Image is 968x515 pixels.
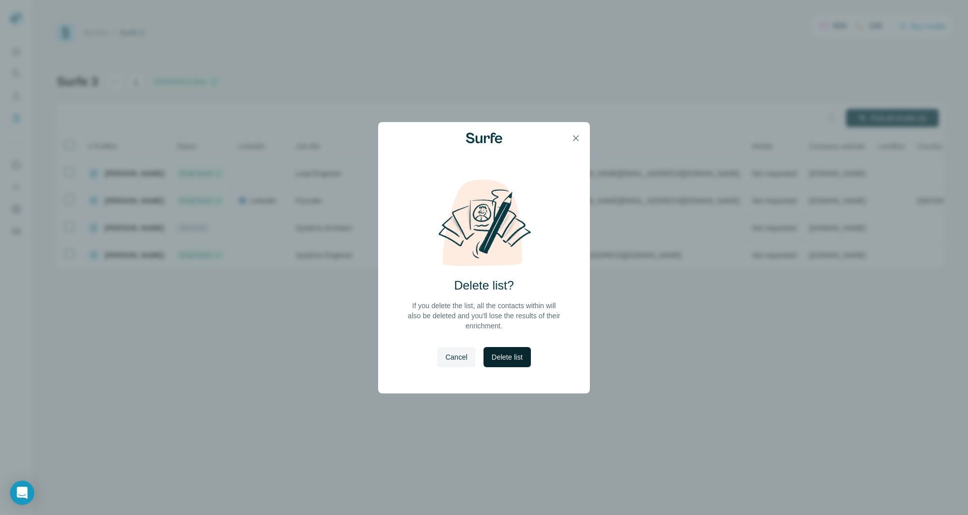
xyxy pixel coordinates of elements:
span: Delete list [492,352,522,362]
p: If you delete the list, all the contacts within will also be deleted and you'll lose the results ... [406,301,562,331]
button: Cancel [437,347,475,367]
div: Open Intercom Messenger [10,481,34,505]
img: delete-list [428,179,540,267]
span: Cancel [445,352,467,362]
h2: Delete list? [454,277,514,294]
img: Surfe Logo [466,133,502,144]
button: Delete list [483,347,530,367]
